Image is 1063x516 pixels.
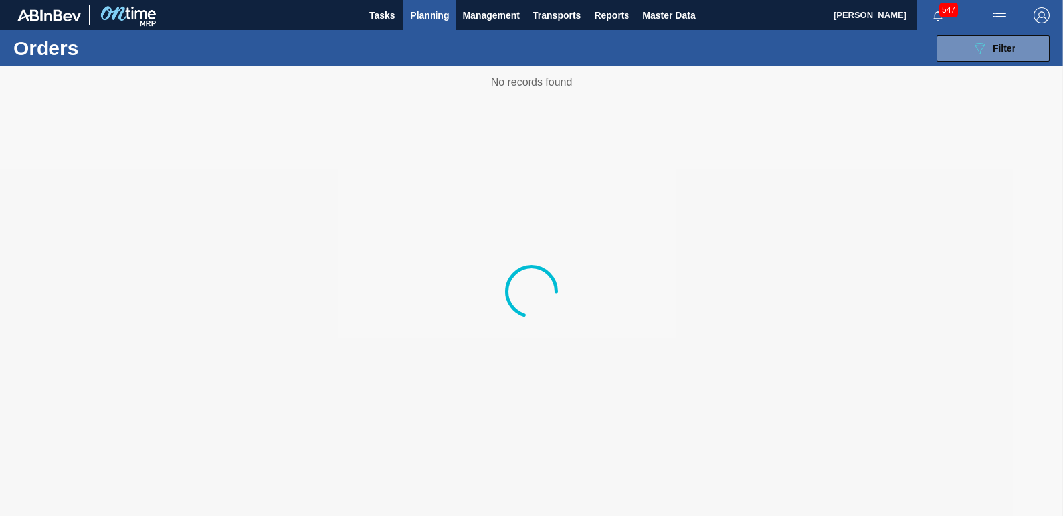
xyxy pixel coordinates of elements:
[991,7,1007,23] img: userActions
[367,7,397,23] span: Tasks
[533,7,581,23] span: Transports
[642,7,695,23] span: Master Data
[993,43,1015,54] span: Filter
[939,3,958,17] span: 547
[917,6,959,25] button: Notifications
[13,41,206,56] h1: Orders
[937,35,1050,62] button: Filter
[1034,7,1050,23] img: Logout
[462,7,520,23] span: Management
[410,7,449,23] span: Planning
[594,7,629,23] span: Reports
[17,9,81,21] img: TNhmsLtSVTkK8tSr43FrP2fwEKptu5GPRR3wAAAABJRU5ErkJggg==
